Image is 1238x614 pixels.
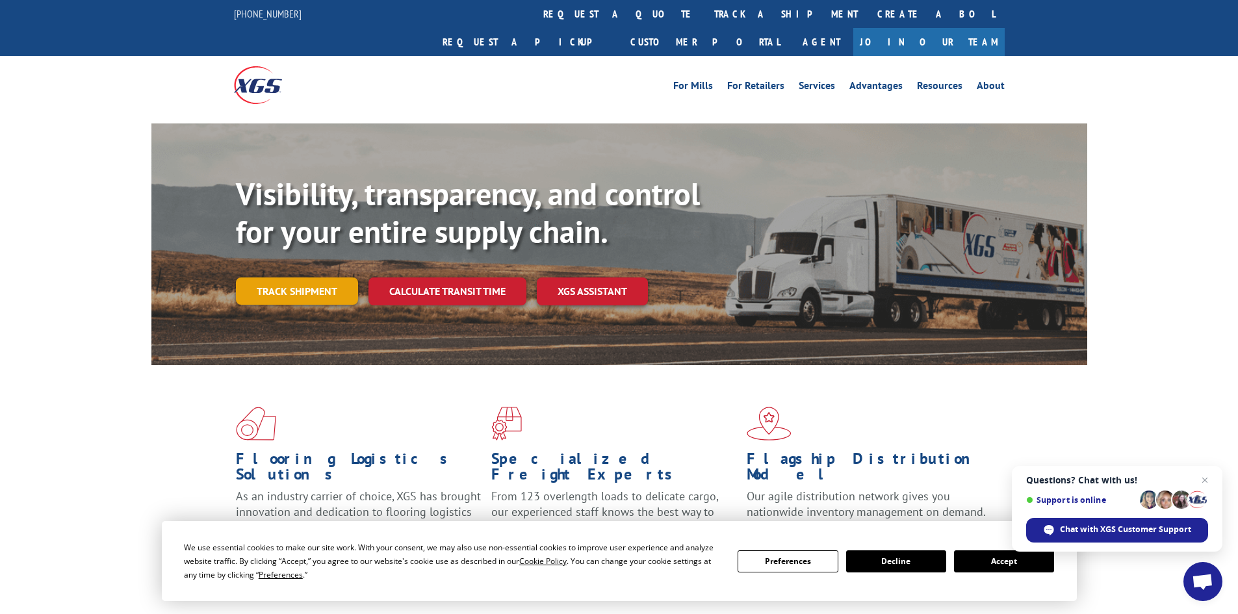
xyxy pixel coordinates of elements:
a: Track shipment [236,277,358,305]
h1: Flagship Distribution Model [747,451,992,489]
a: XGS ASSISTANT [537,277,648,305]
div: Chat with XGS Customer Support [1026,518,1208,543]
span: Preferences [259,569,303,580]
img: xgs-icon-flagship-distribution-model-red [747,407,792,441]
h1: Flooring Logistics Solutions [236,451,482,489]
a: Advantages [849,81,903,95]
button: Accept [954,550,1054,572]
span: Cookie Policy [519,556,567,567]
span: Support is online [1026,495,1135,505]
a: [PHONE_NUMBER] [234,7,302,20]
button: Preferences [738,550,838,572]
a: Agent [790,28,853,56]
span: As an industry carrier of choice, XGS has brought innovation and dedication to flooring logistics... [236,489,481,535]
h1: Specialized Freight Experts [491,451,737,489]
span: Our agile distribution network gives you nationwide inventory management on demand. [747,489,986,519]
div: We use essential cookies to make our site work. With your consent, we may also use non-essential ... [184,541,722,582]
a: Request a pickup [433,28,621,56]
span: Questions? Chat with us! [1026,475,1208,485]
a: Calculate transit time [368,277,526,305]
a: About [977,81,1005,95]
div: Cookie Consent Prompt [162,521,1077,601]
a: For Mills [673,81,713,95]
a: Resources [917,81,962,95]
img: xgs-icon-total-supply-chain-intelligence-red [236,407,276,441]
span: Close chat [1197,472,1213,488]
div: Open chat [1183,562,1222,601]
button: Decline [846,550,946,572]
a: Join Our Team [853,28,1005,56]
a: Services [799,81,835,95]
span: Chat with XGS Customer Support [1060,524,1191,535]
p: From 123 overlength loads to delicate cargo, our experienced staff knows the best way to move you... [491,489,737,546]
a: For Retailers [727,81,784,95]
img: xgs-icon-focused-on-flooring-red [491,407,522,441]
a: Customer Portal [621,28,790,56]
b: Visibility, transparency, and control for your entire supply chain. [236,173,700,251]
